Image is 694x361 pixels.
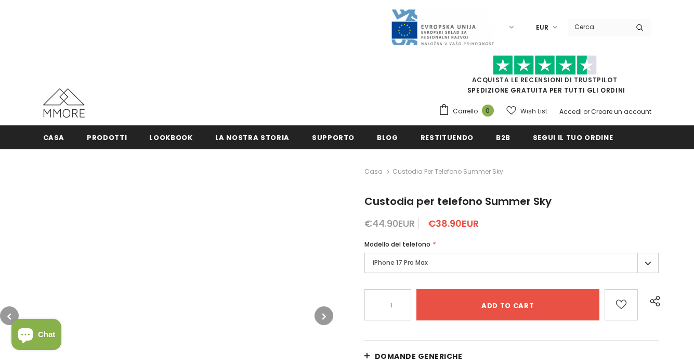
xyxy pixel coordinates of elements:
[453,106,478,117] span: Carrello
[472,75,618,84] a: Acquista le recensioni di TrustPilot
[493,55,597,75] img: Fidati di Pilot Stars
[149,125,192,149] a: Lookbook
[533,133,613,143] span: Segui il tuo ordine
[568,19,628,34] input: Search Site
[392,165,503,178] span: Custodia per telefono Summer Sky
[377,125,398,149] a: Blog
[536,22,548,33] span: EUR
[520,106,547,117] span: Wish List
[390,8,494,46] img: Javni Razpis
[533,125,613,149] a: Segui il tuo ordine
[364,253,659,273] label: iPhone 17 Pro Max
[215,125,290,149] a: La nostra storia
[421,125,474,149] a: Restituendo
[421,133,474,143] span: Restituendo
[377,133,398,143] span: Blog
[87,125,127,149] a: Prodotti
[482,105,494,117] span: 0
[312,125,355,149] a: supporto
[312,133,355,143] span: supporto
[149,133,192,143] span: Lookbook
[43,125,65,149] a: Casa
[43,133,65,143] span: Casa
[364,194,552,209] span: Custodia per telefono Summer Sky
[496,125,510,149] a: B2B
[438,60,651,95] span: SPEDIZIONE GRATUITA PER TUTTI GLI ORDINI
[583,107,590,116] span: or
[416,289,599,320] input: Add to cart
[428,217,479,230] span: €38.90EUR
[364,165,383,178] a: Casa
[390,22,494,31] a: Javni Razpis
[496,133,510,143] span: B2B
[506,102,547,120] a: Wish List
[215,133,290,143] span: La nostra storia
[559,107,582,116] a: Accedi
[364,240,430,249] span: Modello del telefono
[43,88,85,118] img: Casi MMORE
[591,107,651,116] a: Creare un account
[87,133,127,143] span: Prodotti
[438,104,499,119] a: Carrello 0
[364,217,415,230] span: €44.90EUR
[8,319,64,353] inbox-online-store-chat: Shopify online store chat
